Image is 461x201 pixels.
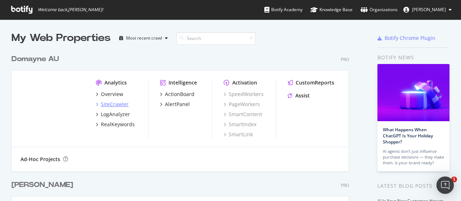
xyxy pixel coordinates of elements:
img: www.domayne.com.au [21,79,84,130]
div: [PERSON_NAME] [12,180,73,190]
div: Assist [295,92,310,99]
a: What Happens When ChatGPT Is Your Holiday Shopper? [383,127,433,145]
span: Welcome back, [PERSON_NAME] ! [38,7,103,13]
div: Open Intercom Messenger [437,177,454,194]
div: AI agents don’t just influence purchase decisions — they make them. Is your brand ready? [383,149,444,166]
button: Most recent crawl [116,32,171,44]
a: SiteCrawler [96,101,129,108]
a: Botify Chrome Plugin [377,35,435,42]
input: Search [176,32,256,45]
a: RealKeywords [96,121,135,128]
button: [PERSON_NAME] [398,4,457,15]
div: Botify Academy [264,6,303,13]
span: Gareth Kleinman [412,6,446,13]
div: LogAnalyzer [101,111,130,118]
a: SmartLink [224,131,253,138]
div: AlertPanel [165,101,190,108]
div: Ad-Hoc Projects [21,156,60,163]
div: CustomReports [296,79,334,86]
a: CustomReports [288,79,334,86]
a: Overview [96,91,123,98]
div: Organizations [361,6,398,13]
div: Most recent crawl [126,36,162,40]
a: ActionBoard [160,91,194,98]
a: PageWorkers [224,101,260,108]
div: Analytics [104,79,127,86]
div: Botify Chrome Plugin [385,35,435,42]
span: 1 [451,177,457,182]
a: SpeedWorkers [224,91,264,98]
div: Activation [232,79,257,86]
div: Overview [101,91,123,98]
div: RealKeywords [101,121,135,128]
div: Knowledge Base [310,6,353,13]
img: What Happens When ChatGPT Is Your Holiday Shopper? [377,64,449,121]
a: SmartContent [224,111,262,118]
div: SiteCrawler [101,101,129,108]
div: My Web Properties [12,31,111,45]
div: Latest Blog Posts [377,182,449,190]
a: Assist [288,92,310,99]
div: Intelligence [169,79,197,86]
div: Domayne AU [12,54,59,64]
a: LogAnalyzer [96,111,130,118]
div: Pro [341,182,349,188]
div: Pro [341,56,349,63]
a: SmartIndex [224,121,256,128]
a: AlertPanel [160,101,190,108]
div: ActionBoard [165,91,194,98]
div: Botify news [377,54,449,61]
a: [PERSON_NAME] [12,180,76,190]
a: Domayne AU [12,54,62,64]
